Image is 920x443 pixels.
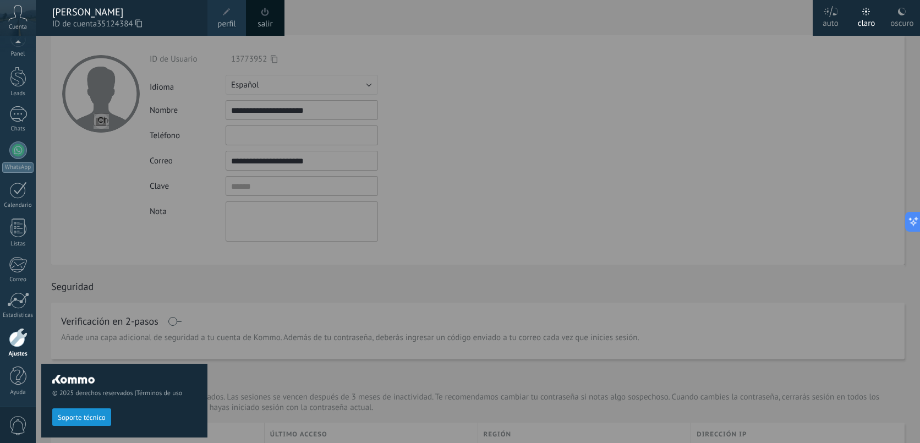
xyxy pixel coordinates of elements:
span: 35124384 [97,18,142,30]
div: oscuro [890,7,913,36]
span: ID de cuenta [52,18,196,30]
div: WhatsApp [2,162,34,173]
a: salir [258,18,272,30]
span: © 2025 derechos reservados | [52,389,196,397]
button: Soporte técnico [52,408,111,426]
div: Chats [2,125,34,133]
a: Soporte técnico [52,413,111,421]
div: Ayuda [2,389,34,396]
div: Calendario [2,202,34,209]
div: Correo [2,276,34,283]
span: perfil [217,18,236,30]
div: Estadísticas [2,312,34,319]
div: Ajustes [2,351,34,358]
span: Cuenta [9,24,27,31]
div: auto [823,7,839,36]
div: Panel [2,51,34,58]
div: [PERSON_NAME] [52,6,196,18]
div: Leads [2,90,34,97]
div: Listas [2,240,34,248]
a: Términos de uso [136,389,182,397]
span: Soporte técnico [58,414,106,422]
div: claro [858,7,875,36]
